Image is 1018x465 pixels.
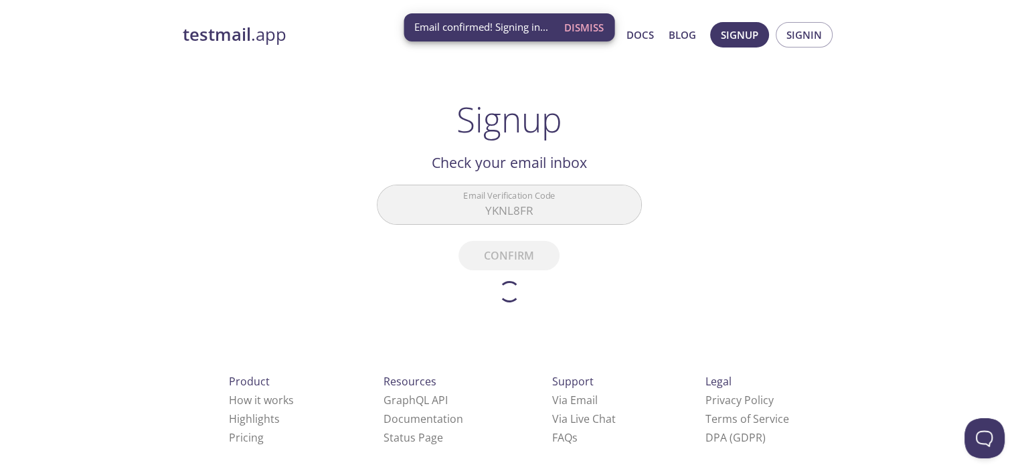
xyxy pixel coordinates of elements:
[721,26,758,43] span: Signup
[705,411,789,426] a: Terms of Service
[552,374,594,389] span: Support
[964,418,1005,458] iframe: Help Scout Beacon - Open
[229,411,280,426] a: Highlights
[626,26,654,43] a: Docs
[377,151,642,174] h2: Check your email inbox
[384,430,443,445] a: Status Page
[552,411,616,426] a: Via Live Chat
[552,430,578,445] a: FAQ
[710,22,769,48] button: Signup
[229,430,264,445] a: Pricing
[669,26,696,43] a: Blog
[384,374,436,389] span: Resources
[776,22,833,48] button: Signin
[229,374,270,389] span: Product
[183,23,251,46] strong: testmail
[705,430,766,445] a: DPA (GDPR)
[456,99,562,139] h1: Signup
[572,430,578,445] span: s
[384,411,463,426] a: Documentation
[564,19,604,36] span: Dismiss
[705,393,774,407] a: Privacy Policy
[559,15,609,40] button: Dismiss
[705,374,732,389] span: Legal
[384,393,448,407] a: GraphQL API
[414,20,548,34] span: Email confirmed! Signing in...
[183,23,497,46] a: testmail.app
[552,393,598,407] a: Via Email
[229,393,294,407] a: How it works
[786,26,822,43] span: Signin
